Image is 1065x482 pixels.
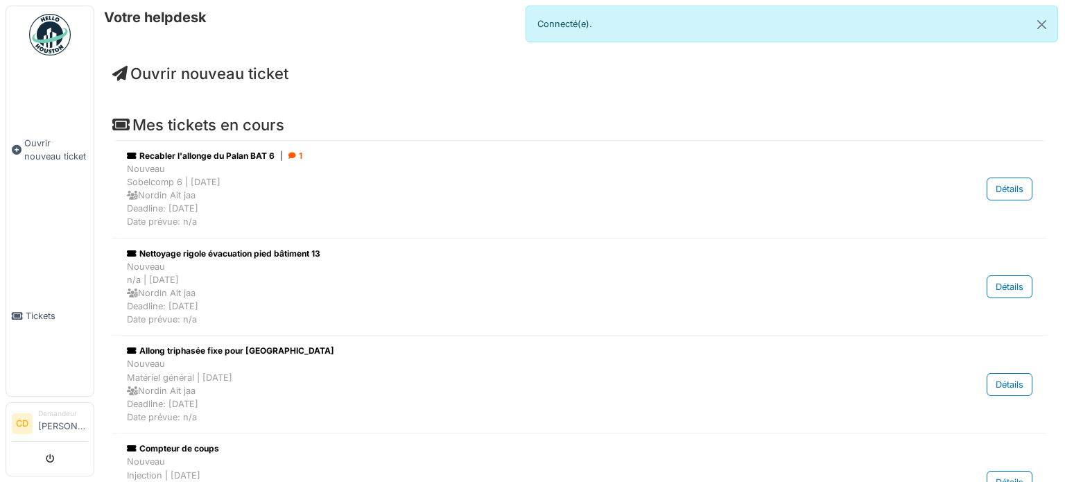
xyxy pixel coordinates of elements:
div: Nouveau Matériel général | [DATE] Nordin Ait jaa Deadline: [DATE] Date prévue: n/a [127,357,888,424]
div: Nouveau Sobelcomp 6 | [DATE] Nordin Ait jaa Deadline: [DATE] Date prévue: n/a [127,162,888,229]
div: Compteur de coups [127,442,888,455]
div: Connecté(e). [526,6,1058,42]
div: Nouveau n/a | [DATE] Nordin Ait jaa Deadline: [DATE] Date prévue: n/a [127,260,888,327]
a: Tickets [6,236,94,397]
span: | [280,150,283,162]
span: Tickets [26,309,88,322]
div: Recabler l'allonge du Palan BAT 6 [127,150,888,162]
li: [PERSON_NAME] [38,408,88,438]
a: CD Demandeur[PERSON_NAME] [12,408,88,442]
div: Détails [987,275,1032,298]
h6: Votre helpdesk [104,9,207,26]
span: Ouvrir nouveau ticket [24,137,88,163]
a: Allong triphasée fixe pour [GEOGRAPHIC_DATA] NouveauMatériel général | [DATE] Nordin Ait jaaDeadl... [123,341,1036,427]
h4: Mes tickets en cours [112,116,1047,134]
div: Demandeur [38,408,88,419]
a: Ouvrir nouveau ticket [6,63,94,236]
div: Allong triphasée fixe pour [GEOGRAPHIC_DATA] [127,345,888,357]
img: Badge_color-CXgf-gQk.svg [29,14,71,55]
button: Close [1026,6,1057,43]
div: Détails [987,373,1032,396]
div: 1 [288,150,302,162]
div: Nettoyage rigole évacuation pied bâtiment 13 [127,248,888,260]
a: Recabler l'allonge du Palan BAT 6| 1 NouveauSobelcomp 6 | [DATE] Nordin Ait jaaDeadline: [DATE]Da... [123,146,1036,232]
a: Nettoyage rigole évacuation pied bâtiment 13 Nouveaun/a | [DATE] Nordin Ait jaaDeadline: [DATE]Da... [123,244,1036,330]
li: CD [12,413,33,434]
div: Détails [987,178,1032,200]
a: Ouvrir nouveau ticket [112,64,288,83]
